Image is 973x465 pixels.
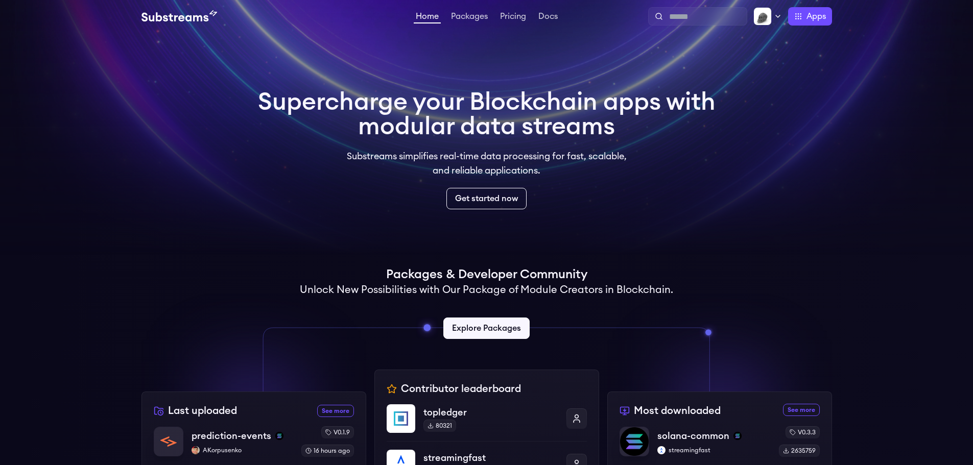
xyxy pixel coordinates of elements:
a: topledgertopledger80321 [387,404,587,441]
p: streamingfast [423,451,558,465]
p: AKorpusenko [192,446,293,454]
a: Home [414,12,441,23]
div: 80321 [423,420,456,432]
div: 2635759 [779,445,820,457]
a: Packages [449,12,490,22]
span: Apps [806,10,826,22]
p: solana-common [657,429,729,443]
p: streamingfast [657,446,771,454]
div: 16 hours ago [301,445,354,457]
a: Explore Packages [443,317,530,339]
p: prediction-events [192,429,271,443]
img: solana [275,432,283,440]
p: Substreams simplifies real-time data processing for fast, scalable, and reliable applications. [340,149,634,178]
img: AKorpusenko [192,446,200,454]
div: v0.1.9 [321,426,354,438]
h2: Unlock New Possibilities with Our Package of Module Creators in Blockchain. [300,283,673,297]
h1: Packages & Developer Community [386,266,587,283]
a: solana-commonsolana-commonsolanastreamingfaststreamingfastv0.3.32635759 [620,426,820,465]
img: streamingfast [657,446,666,454]
img: prediction-events [154,427,183,456]
a: See more most downloaded packages [783,404,820,416]
img: Substream's logo [141,10,217,22]
img: solana [733,432,742,440]
a: See more recently uploaded packages [317,405,354,417]
p: topledger [423,405,558,420]
h1: Supercharge your Blockchain apps with modular data streams [258,90,716,139]
a: Pricing [498,12,528,22]
img: Profile [753,7,772,26]
img: topledger [387,404,415,433]
div: v0.3.3 [786,426,820,438]
a: prediction-eventsprediction-eventssolanaAKorpusenkoAKorpusenkov0.1.916 hours ago [154,426,354,465]
a: Docs [536,12,560,22]
img: solana-common [620,427,649,456]
a: Get started now [446,188,527,209]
